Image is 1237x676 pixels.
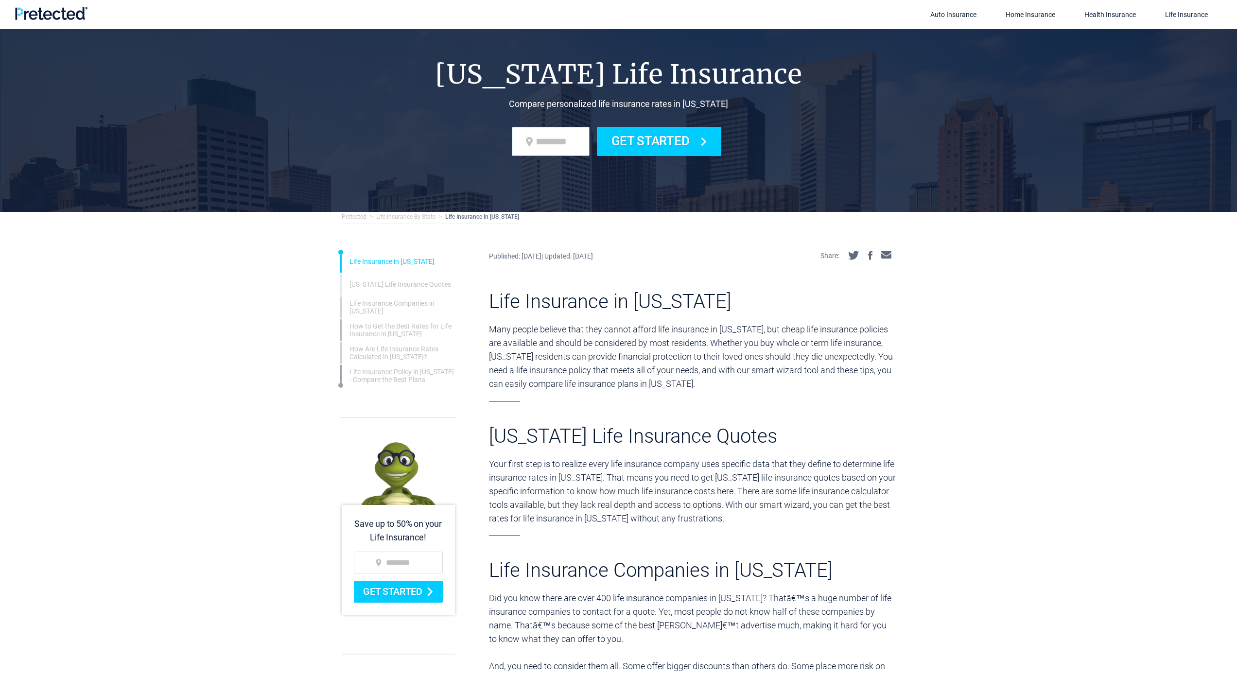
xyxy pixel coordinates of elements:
[349,299,457,315] a: Life Insurance Companies in [US_STATE]
[342,213,366,220] a: Pretected
[349,368,457,383] a: Life Insurance Policy in [US_STATE] - Compare the Best Plans
[15,7,87,20] img: Pretected Logo
[489,402,896,448] h3: [US_STATE] Life Insurance Quotes
[597,127,722,156] button: Get Started
[342,98,896,110] h2: Compare personalized life insurance rates in [US_STATE]
[489,591,896,646] p: Did you know there are over 400 life insurance companies in [US_STATE]? Thatâ€™s a huge number of...
[820,252,839,260] p: Share:
[848,251,859,260] img: twitter
[445,213,519,220] a: Life Insurance in [US_STATE]
[489,457,896,536] p: Your first step is to realize every life insurance company uses specific data that they define to...
[349,258,435,265] a: Life Insurance in [US_STATE]
[512,127,590,156] input: zip code
[868,251,872,260] img: facebook
[376,213,436,220] a: Life Insurance By State
[489,252,593,260] span: Published: [DATE]
[349,322,457,338] a: How to Get the Best Rates for Life Insurance in [US_STATE]
[354,581,443,603] button: Get Started
[342,58,896,91] h1: [US_STATE] Life Insurance
[541,252,593,260] b: | Updated: [DATE]
[349,280,451,288] a: [US_STATE] Life Insurance Quotes
[489,536,896,582] h3: Life Insurance Companies in [US_STATE]
[354,517,443,544] h2: Save up to 50% on your Life Insurance!
[489,323,896,401] p: Many people believe that they cannot afford life insurance in [US_STATE], but cheap life insuranc...
[489,267,896,313] h3: Life Insurance in [US_STATE]
[349,345,457,361] a: How Are Life Insurance Rates Calculated in [US_STATE]?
